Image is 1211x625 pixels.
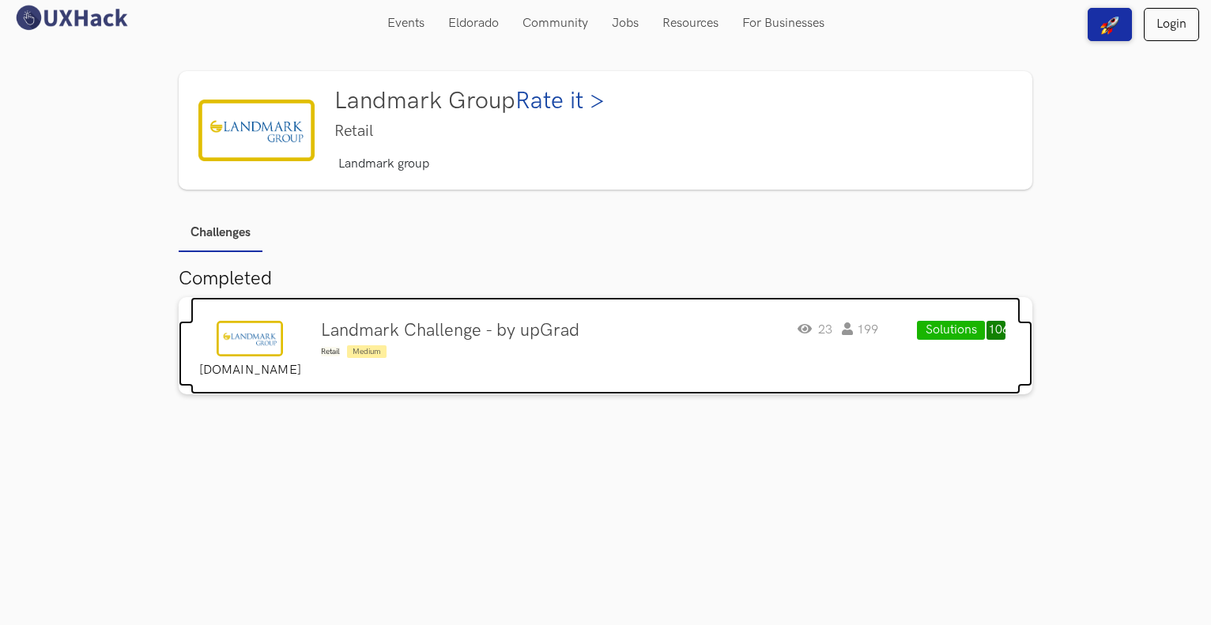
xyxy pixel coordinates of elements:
[515,87,605,115] a: Rate it >
[179,267,1032,291] h3: Completed
[375,8,436,39] a: Events
[1100,16,1119,35] img: rocket
[987,321,1005,340] button: 106
[730,8,836,39] a: For Businesses
[798,322,832,337] span: 23
[842,322,878,337] span: 199
[334,87,605,115] h3: Landmark Group
[12,4,130,32] img: UXHack logo
[191,363,309,378] label: [DOMAIN_NAME]
[1144,8,1199,41] a: Login
[600,8,651,39] a: Jobs
[338,155,605,174] p: Landmark group
[511,8,600,39] a: Community
[321,347,340,356] span: Retail
[917,321,985,340] button: Solutions
[321,321,579,341] h4: Landmark Challenge - by upGrad
[347,345,387,358] span: Medium
[334,122,605,141] h4: Retail
[436,8,511,39] a: Eldorado
[198,100,315,161] img: Landmark Group logo
[651,8,730,39] a: Resources
[179,216,262,252] a: Challenges
[191,297,1020,394] a: Landmark Group logo[DOMAIN_NAME]Landmark Challenge - by upGradRetail Medium23 199Solutions106
[217,321,283,356] img: Landmark Group logo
